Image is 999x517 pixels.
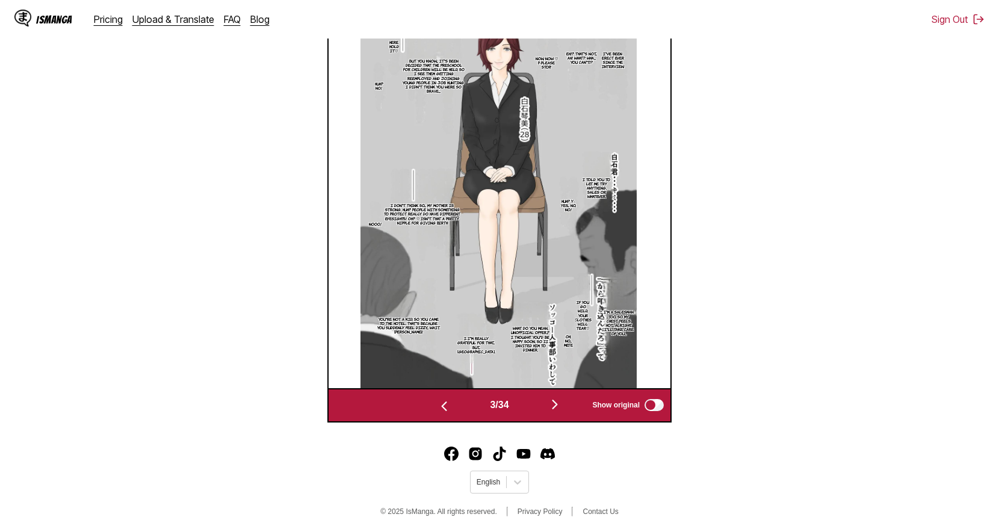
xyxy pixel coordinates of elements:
img: IsManga Logo [14,10,31,26]
img: IsManga Discord [540,447,555,461]
span: 3 / 34 [490,400,509,410]
img: Sign out [973,13,985,25]
p: You're not a kid, so you came to the hotel. That's because you suddenly feel dizzy... Wait, [PERS... [374,315,443,337]
p: I told you to let me try anything, sales or whatever. [579,175,614,202]
p: I've been erect ever since the interview. [595,49,631,72]
a: Instagram [468,447,483,461]
a: Youtube [516,447,531,461]
p: Here, hold it♡ [387,38,401,56]
img: Next page [548,397,562,412]
a: Upload & Translate [132,13,214,25]
img: IsManga Instagram [468,447,483,461]
p: What do you mean, unofficial offer...? I thought you'd be happy soon, so ii invited him to dinner. [507,324,554,354]
a: TikTok [492,447,507,461]
button: Sign Out [932,13,985,25]
p: I-I'm really grateful for that... But... [GEOGRAPHIC_DATA]. [452,334,501,356]
img: IsManga Facebook [444,447,459,461]
a: FAQ [224,13,241,25]
p: Eh!? That's not... Ah! What? Wha... You can't!? [564,49,599,67]
p: Now, now ♡ P-Please stop! [532,54,560,72]
a: Pricing [94,13,123,25]
a: Discord [540,447,555,461]
span: Show original [592,401,640,409]
span: © 2025 IsManga. All rights reserved. [380,507,497,516]
a: Privacy Policy [518,507,563,516]
a: Blog [250,13,270,25]
p: Huh? No! [372,79,386,93]
p: If you go wild, your clothes will tear♡ [572,298,594,333]
div: IsManga [36,14,72,25]
p: Oh, no... Mete [561,332,575,350]
p: Huh? Y-Yes... No, no! [556,197,581,215]
img: IsManga TikTok [492,447,507,461]
a: Facebook [444,447,459,461]
a: Contact Us [583,507,618,516]
p: I don't think so... My mother is strong, huh? People with something to protect really do have dif... [381,201,463,228]
input: Select language [477,478,478,486]
img: Previous page [437,399,451,413]
p: But you know... It's been decided that the preschool for children will be held, so I see them get... [399,57,468,96]
p: I'm a salesman too, so my chest feels hot... Alright. I'll take care of you... [601,308,637,338]
input: Show original [645,399,664,411]
p: Nooo! [367,220,384,229]
a: IsManga LogoIsManga [14,10,94,29]
img: IsManga YouTube [516,447,531,461]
